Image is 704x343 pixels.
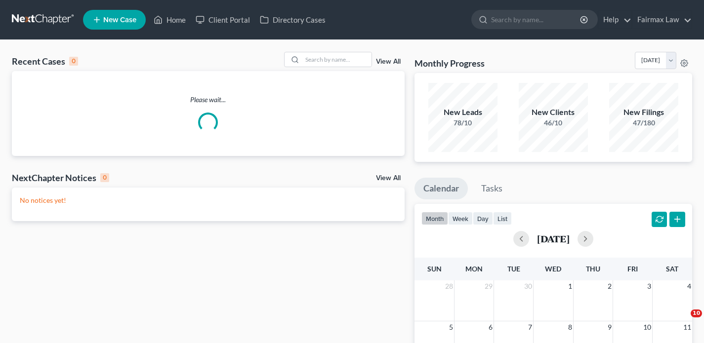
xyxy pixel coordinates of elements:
[103,16,136,24] span: New Case
[507,265,520,273] span: Tue
[428,107,497,118] div: New Leads
[537,233,570,244] h2: [DATE]
[609,118,678,128] div: 47/180
[376,58,401,65] a: View All
[12,172,109,184] div: NextChapter Notices
[488,321,494,333] span: 6
[149,11,191,29] a: Home
[414,178,468,199] a: Calendar
[191,11,255,29] a: Client Portal
[465,265,483,273] span: Mon
[255,11,331,29] a: Directory Cases
[691,309,702,317] span: 10
[493,212,512,225] button: list
[519,107,588,118] div: New Clients
[376,175,401,182] a: View All
[427,265,442,273] span: Sun
[448,212,473,225] button: week
[609,107,678,118] div: New Filings
[20,195,397,205] p: No notices yet!
[421,212,448,225] button: month
[598,11,631,29] a: Help
[69,57,78,66] div: 0
[519,118,588,128] div: 46/10
[428,118,497,128] div: 78/10
[642,321,652,333] span: 10
[100,173,109,182] div: 0
[491,10,581,29] input: Search by name...
[670,309,694,333] iframe: Intercom live chat
[12,95,405,105] p: Please wait...
[448,321,454,333] span: 5
[473,212,493,225] button: day
[527,321,533,333] span: 7
[484,280,494,292] span: 29
[444,280,454,292] span: 28
[12,55,78,67] div: Recent Cases
[472,178,511,199] a: Tasks
[414,57,485,69] h3: Monthly Progress
[302,52,372,67] input: Search by name...
[607,321,613,333] span: 9
[632,11,692,29] a: Fairmax Law
[567,321,573,333] span: 8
